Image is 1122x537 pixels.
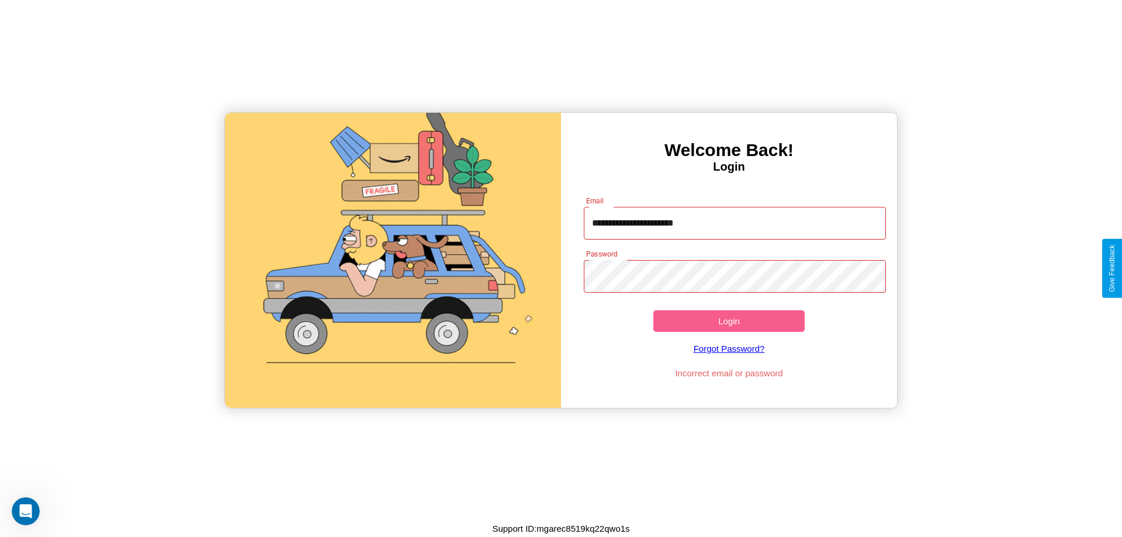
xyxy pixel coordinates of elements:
p: Incorrect email or password [578,365,881,381]
a: Forgot Password? [578,332,881,365]
iframe: Intercom live chat [12,497,40,525]
h4: Login [561,160,897,174]
h3: Welcome Back! [561,140,897,160]
p: Support ID: mgarec8519kq22qwo1s [492,521,629,536]
label: Email [586,196,604,206]
div: Give Feedback [1108,245,1116,292]
button: Login [653,310,805,332]
label: Password [586,249,617,259]
img: gif [225,113,561,408]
